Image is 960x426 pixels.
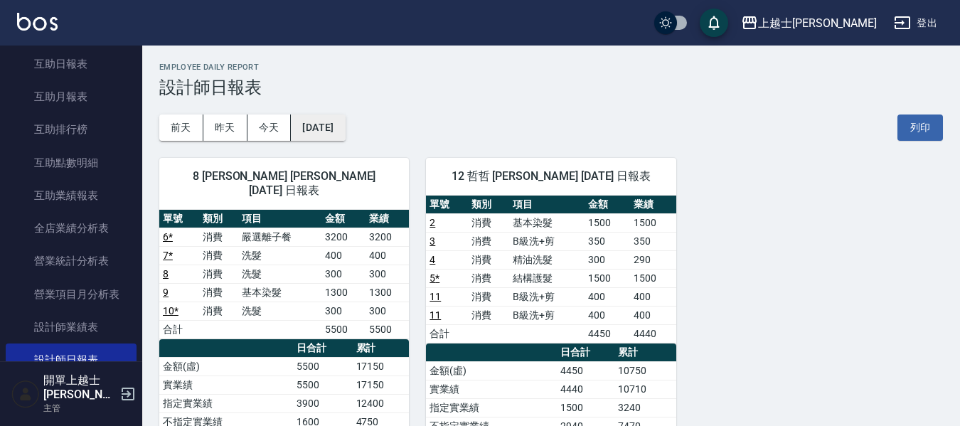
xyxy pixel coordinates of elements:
button: 列印 [897,115,943,141]
td: 10710 [614,380,676,398]
th: 金額 [321,210,365,228]
a: 3 [430,235,435,247]
td: 400 [630,287,676,306]
button: [DATE] [291,115,345,141]
td: 300 [585,250,630,269]
th: 業績 [366,210,409,228]
td: 350 [630,232,676,250]
td: 5500 [321,320,365,339]
a: 2 [430,217,435,228]
img: Person [11,380,40,408]
th: 類別 [468,196,509,214]
td: 洗髮 [238,302,321,320]
td: 300 [321,302,365,320]
td: 1500 [585,269,630,287]
td: 17150 [353,376,410,394]
td: 消費 [468,250,509,269]
a: 11 [430,309,441,321]
a: 營業項目月分析表 [6,278,137,311]
th: 日合計 [293,339,352,358]
td: 17150 [353,357,410,376]
th: 日合計 [557,344,614,362]
a: 互助點數明細 [6,147,137,179]
h3: 設計師日報表 [159,78,943,97]
td: 1300 [366,283,409,302]
td: 洗髮 [238,265,321,283]
th: 累計 [353,339,410,358]
a: 互助月報表 [6,80,137,113]
table: a dense table [159,210,409,339]
button: 登出 [888,10,943,36]
td: 400 [630,306,676,324]
td: 3200 [321,228,365,246]
a: 設計師業績表 [6,311,137,344]
a: 4 [430,254,435,265]
td: 1500 [630,213,676,232]
td: 300 [321,265,365,283]
a: 全店業績分析表 [6,212,137,245]
td: 300 [366,302,409,320]
span: 8 [PERSON_NAME] [PERSON_NAME] [DATE] 日報表 [176,169,392,198]
td: 合計 [159,320,199,339]
td: 消費 [468,232,509,250]
th: 累計 [614,344,676,362]
th: 項目 [509,196,585,214]
th: 金額 [585,196,630,214]
button: 上越士[PERSON_NAME] [735,9,882,38]
td: B級洗+剪 [509,232,585,250]
td: 4440 [630,324,676,343]
td: 消費 [199,302,239,320]
td: 實業績 [426,380,556,398]
table: a dense table [426,196,676,344]
td: 消費 [468,213,509,232]
td: 消費 [468,306,509,324]
td: 實業績 [159,376,293,394]
td: 基本染髮 [238,283,321,302]
a: 9 [163,287,169,298]
td: 3200 [366,228,409,246]
td: 5500 [293,357,352,376]
td: 指定實業績 [159,394,293,412]
td: 400 [585,287,630,306]
a: 設計師日報表 [6,344,137,376]
td: 400 [366,246,409,265]
td: B級洗+剪 [509,287,585,306]
td: 400 [585,306,630,324]
td: 5500 [293,376,352,394]
th: 項目 [238,210,321,228]
td: B級洗+剪 [509,306,585,324]
td: 400 [321,246,365,265]
td: 消費 [199,246,239,265]
div: 上越士[PERSON_NAME] [758,14,877,32]
td: 3900 [293,394,352,412]
p: 主管 [43,402,116,415]
td: 合計 [426,324,467,343]
a: 11 [430,291,441,302]
button: 今天 [247,115,292,141]
td: 350 [585,232,630,250]
td: 300 [366,265,409,283]
h5: 開單上越士[PERSON_NAME] [43,373,116,402]
td: 10750 [614,361,676,380]
td: 精油洗髮 [509,250,585,269]
button: save [700,9,728,37]
img: Logo [17,13,58,31]
td: 消費 [199,283,239,302]
td: 指定實業績 [426,398,556,417]
a: 8 [163,268,169,279]
td: 消費 [468,269,509,287]
td: 1500 [585,213,630,232]
th: 類別 [199,210,239,228]
button: 前天 [159,115,203,141]
td: 嚴選離子餐 [238,228,321,246]
td: 1500 [557,398,614,417]
td: 金額(虛) [159,357,293,376]
td: 12400 [353,394,410,412]
th: 業績 [630,196,676,214]
a: 營業統計分析表 [6,245,137,277]
td: 基本染髮 [509,213,585,232]
td: 結構護髮 [509,269,585,287]
td: 消費 [199,228,239,246]
td: 金額(虛) [426,361,556,380]
td: 290 [630,250,676,269]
